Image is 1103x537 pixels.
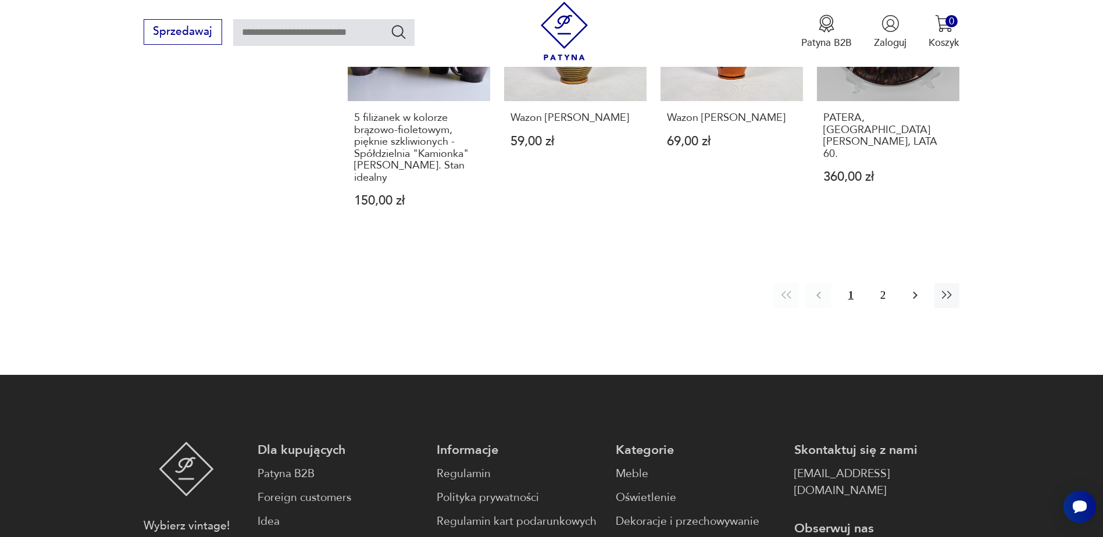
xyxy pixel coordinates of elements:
[823,171,953,183] p: 360,00 zł
[616,466,781,482] a: Meble
[511,112,640,124] h3: Wazon [PERSON_NAME]
[838,283,863,308] button: 1
[390,23,407,40] button: Szukaj
[801,15,852,49] a: Ikona medaluPatyna B2B
[794,466,959,499] a: [EMAIL_ADDRESS][DOMAIN_NAME]
[535,2,594,60] img: Patyna - sklep z meblami i dekoracjami vintage
[144,518,230,535] p: Wybierz vintage!
[929,36,959,49] p: Koszyk
[818,15,836,33] img: Ikona medalu
[945,15,958,27] div: 0
[1063,491,1096,523] iframe: Smartsupp widget button
[929,15,959,49] button: 0Koszyk
[258,489,423,506] a: Foreign customers
[258,466,423,482] a: Patyna B2B
[616,513,781,530] a: Dekoracje i przechowywanie
[144,28,222,37] a: Sprzedawaj
[823,112,953,160] h3: PATERA, [GEOGRAPHIC_DATA][PERSON_NAME], LATA 60.
[870,283,895,308] button: 2
[935,15,953,33] img: Ikona koszyka
[667,112,797,124] h3: Wazon [PERSON_NAME]
[258,513,423,530] a: Idea
[144,19,222,45] button: Sprzedawaj
[794,442,959,459] p: Skontaktuj się z nami
[437,466,602,482] a: Regulamin
[801,36,852,49] p: Patyna B2B
[881,15,899,33] img: Ikonka użytkownika
[616,442,781,459] p: Kategorie
[354,112,484,183] h3: 5 filiżanek w kolorze brązowo-fioletowym, pięknie szkliwionych - Spółdzielnia "Kamionka" [PERSON_...
[437,489,602,506] a: Polityka prywatności
[616,489,781,506] a: Oświetlenie
[667,135,797,148] p: 69,00 zł
[258,442,423,459] p: Dla kupujących
[354,195,484,207] p: 150,00 zł
[437,442,602,459] p: Informacje
[874,15,906,49] button: Zaloguj
[874,36,906,49] p: Zaloguj
[159,442,214,496] img: Patyna - sklep z meblami i dekoracjami vintage
[437,513,602,530] a: Regulamin kart podarunkowych
[794,520,959,537] p: Obserwuj nas
[801,15,852,49] button: Patyna B2B
[511,135,640,148] p: 59,00 zł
